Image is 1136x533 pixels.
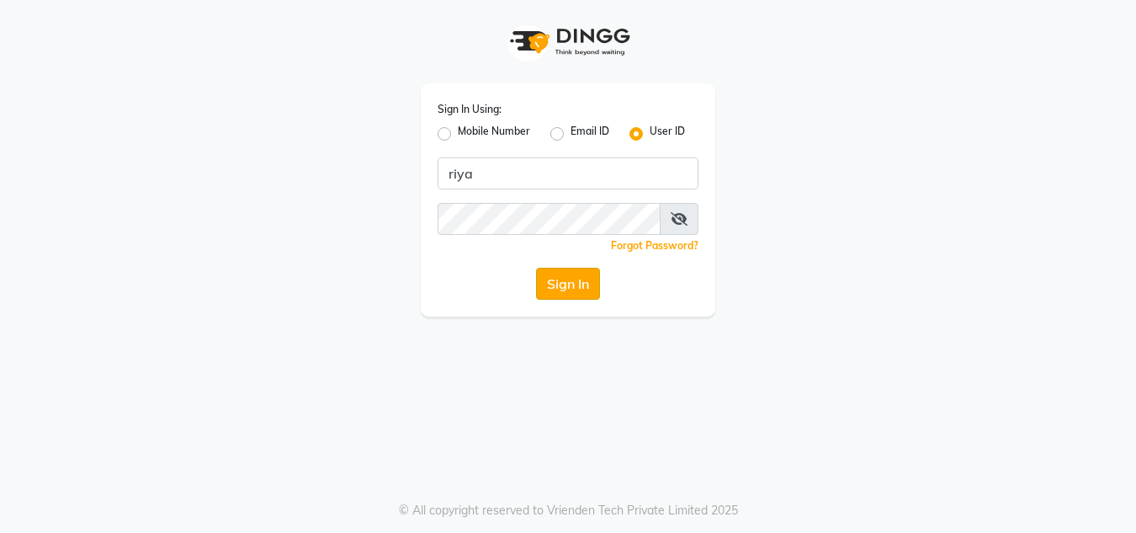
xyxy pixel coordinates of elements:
input: Username [438,157,698,189]
a: Forgot Password? [611,239,698,252]
button: Sign In [536,268,600,300]
label: Mobile Number [458,124,530,144]
img: logo1.svg [501,17,635,67]
label: User ID [650,124,685,144]
label: Email ID [571,124,609,144]
label: Sign In Using: [438,102,502,117]
input: Username [438,203,661,235]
